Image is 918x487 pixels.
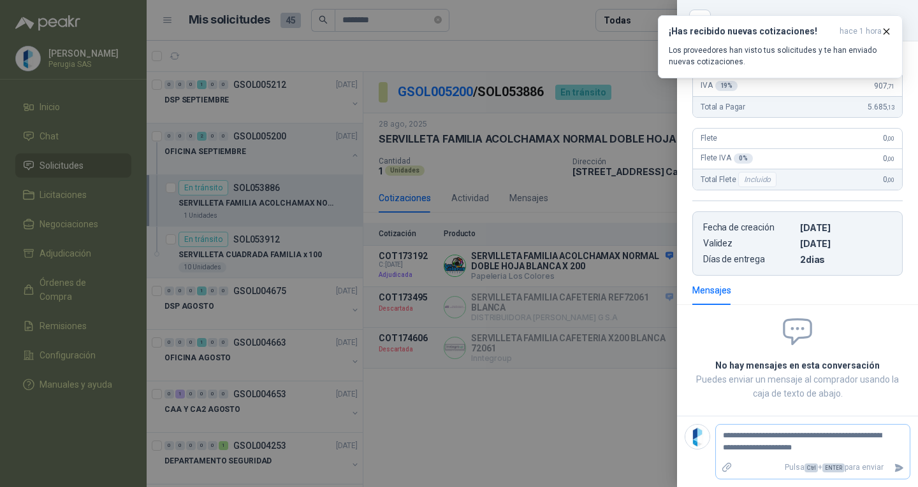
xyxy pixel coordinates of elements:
p: Los proveedores han visto tus solicitudes y te han enviado nuevas cotizaciones. [669,45,892,67]
span: ,00 [887,135,894,142]
p: Días de entrega [703,254,795,265]
div: COT173192 [718,10,903,31]
span: ,13 [887,104,894,111]
span: Total a Pagar [701,102,745,111]
h3: ¡Has recibido nuevas cotizaciones! [669,26,834,37]
p: 2 dias [800,254,892,265]
span: Flete [701,134,717,143]
img: Company Logo [685,425,710,449]
span: 0 [883,154,894,163]
span: 5.685 [868,102,894,111]
span: ,00 [887,176,894,183]
p: Pulsa + para enviar [738,456,889,479]
span: ENTER [822,463,845,472]
span: 0 [883,134,894,143]
button: ¡Has recibido nuevas cotizaciones!hace 1 hora Los proveedores han visto tus solicitudes y te han ... [658,15,903,78]
div: Mensajes [692,283,731,297]
p: [DATE] [800,238,892,249]
p: Fecha de creación [703,222,795,233]
span: hace 1 hora [840,26,882,37]
span: Total Flete [701,172,779,187]
p: [DATE] [800,222,892,233]
div: Incluido [738,172,776,187]
h2: No hay mensajes en esta conversación [692,358,903,372]
div: 0 % [734,153,753,164]
p: Puedes enviar un mensaje al comprador usando la caja de texto de abajo. [692,372,903,400]
span: 0 [883,175,894,184]
button: Close [692,13,708,28]
span: Ctrl [805,463,818,472]
span: Flete IVA [701,153,753,164]
span: ,00 [887,155,894,162]
label: Adjuntar archivos [716,456,738,479]
button: Enviar [889,456,910,479]
p: Validez [703,238,795,249]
